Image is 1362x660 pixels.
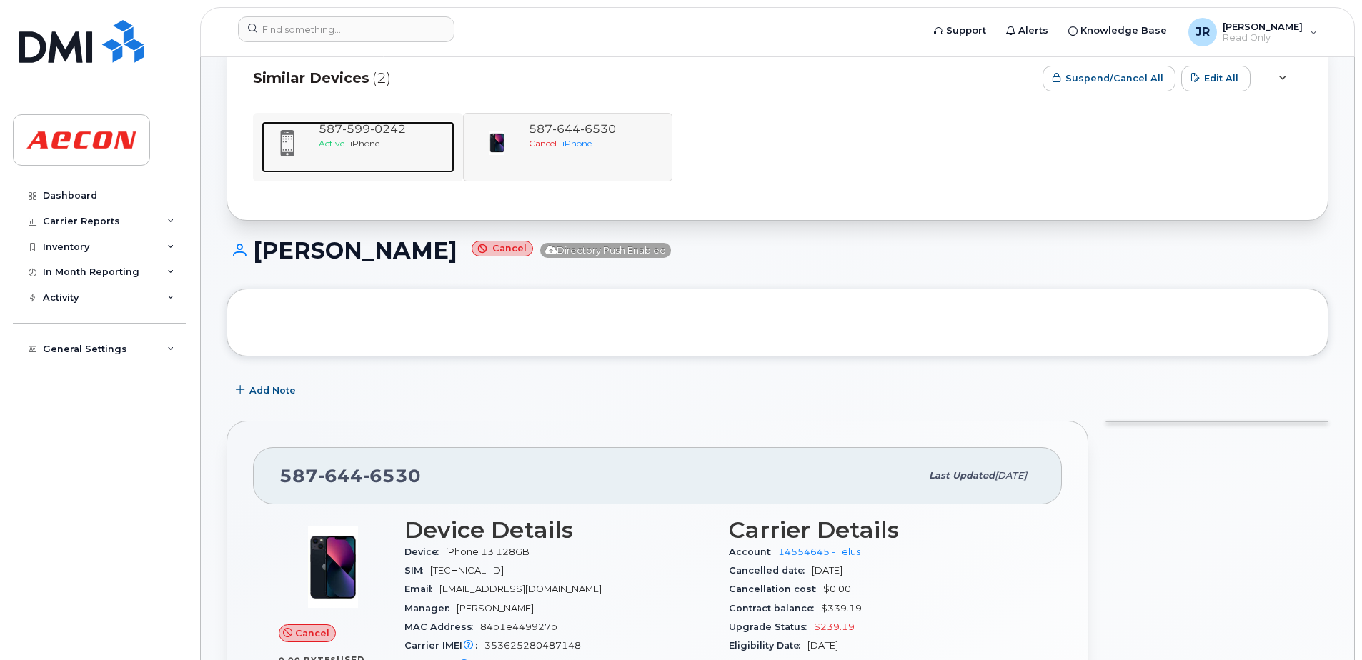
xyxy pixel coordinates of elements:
[821,603,862,614] span: $339.19
[484,640,581,651] span: 353625280487148
[279,465,421,486] span: 587
[807,640,838,651] span: [DATE]
[729,584,823,594] span: Cancellation cost
[404,640,484,651] span: Carrier IMEI
[814,621,855,632] span: $239.19
[729,546,778,557] span: Account
[1196,24,1210,41] span: JR
[290,524,376,610] img: image20231002-3703462-1ig824h.jpeg
[439,584,602,594] span: [EMAIL_ADDRESS][DOMAIN_NAME]
[729,565,812,576] span: Cancelled date
[996,16,1058,45] a: Alerts
[404,603,457,614] span: Manager
[729,621,814,632] span: Upgrade Status
[823,584,851,594] span: $0.00
[1058,16,1177,45] a: Knowledge Base
[778,546,860,557] a: 14554645 - Telus
[404,621,480,632] span: MAC Address
[729,517,1036,543] h3: Carrier Details
[1178,18,1328,46] div: Jacki Richter
[363,465,421,486] span: 6530
[227,238,1328,263] h1: [PERSON_NAME]
[929,470,995,481] span: Last updated
[924,16,996,45] a: Support
[319,138,344,149] span: Active
[404,584,439,594] span: Email
[1181,66,1251,91] button: Edit All
[404,546,446,557] span: Device
[249,384,296,397] span: Add Note
[253,68,369,89] span: Similar Devices
[350,138,379,149] span: iPhone
[729,603,821,614] span: Contract balance
[370,122,406,136] span: 0242
[457,603,534,614] span: [PERSON_NAME]
[372,68,391,89] span: (2)
[1223,32,1303,44] span: Read Only
[430,565,504,576] span: [TECHNICAL_ID]
[480,621,557,632] span: 84b1e449927b
[1080,24,1167,38] span: Knowledge Base
[946,24,986,38] span: Support
[540,243,671,258] span: Directory Push Enabled
[1043,66,1175,91] button: Suspend/Cancel All
[404,517,712,543] h3: Device Details
[1018,24,1048,38] span: Alerts
[262,121,454,173] a: 5875990242ActiveiPhone
[1223,21,1303,32] span: [PERSON_NAME]
[238,16,454,42] input: Find something...
[812,565,842,576] span: [DATE]
[318,465,363,486] span: 644
[404,565,430,576] span: SIM
[295,626,329,640] span: Cancel
[472,241,533,257] small: Cancel
[995,470,1027,481] span: [DATE]
[1065,71,1163,85] span: Suspend/Cancel All
[446,546,530,557] span: iPhone 13 128GB
[1204,71,1238,85] span: Edit All
[342,122,370,136] span: 599
[227,378,308,404] button: Add Note
[319,122,406,136] span: 587
[729,640,807,651] span: Eligibility Date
